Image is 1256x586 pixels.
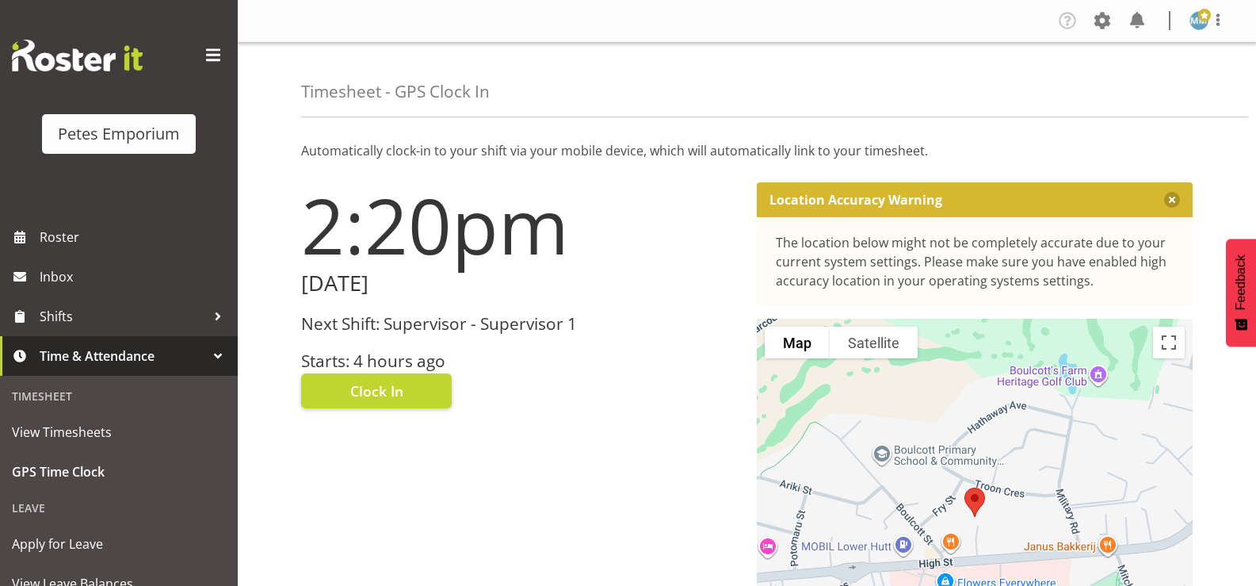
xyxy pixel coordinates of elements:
h3: Starts: 4 hours ago [301,352,738,370]
h4: Timesheet - GPS Clock In [301,82,490,101]
a: View Timesheets [4,412,234,452]
div: The location below might not be completely accurate due to your current system settings. Please m... [776,233,1174,290]
span: Feedback [1234,255,1248,310]
span: Inbox [40,265,230,289]
button: Toggle fullscreen view [1153,327,1185,358]
h1: 2:20pm [301,182,738,268]
span: Apply for Leave [12,532,226,556]
p: Automatically clock-in to your shift via your mobile device, which will automatically link to you... [301,141,1193,160]
div: Leave [4,492,234,524]
button: Show satellite imagery [830,327,918,358]
button: Show street map [765,327,830,358]
span: Clock In [350,381,403,401]
div: Petes Emporium [58,122,180,146]
a: Apply for Leave [4,524,234,564]
button: Close message [1164,192,1180,208]
h3: Next Shift: Supervisor - Supervisor 1 [301,315,738,333]
div: Timesheet [4,380,234,412]
button: Feedback - Show survey [1226,239,1256,347]
span: Shifts [40,304,206,328]
img: mandy-mosley3858.jpg [1189,11,1208,30]
button: Clock In [301,373,452,408]
a: GPS Time Clock [4,452,234,492]
img: Rosterit website logo [12,40,143,71]
h2: [DATE] [301,271,738,296]
span: View Timesheets [12,420,226,444]
p: Location Accuracy Warning [769,192,942,208]
span: Time & Attendance [40,344,206,368]
span: GPS Time Clock [12,460,226,484]
span: Roster [40,225,230,249]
